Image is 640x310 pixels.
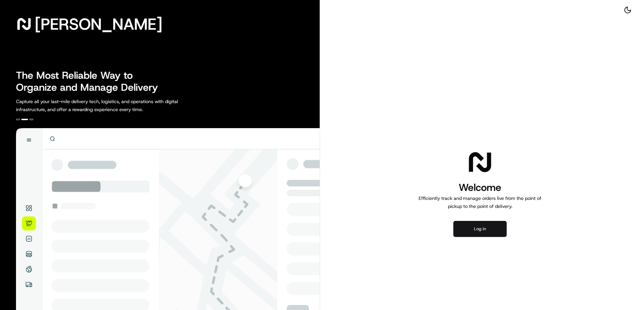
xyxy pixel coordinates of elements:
h2: The Most Reliable Way to Organize and Manage Delivery [16,69,165,93]
p: Efficiently track and manage orders live from the point of pickup to the point of delivery. [416,194,544,210]
button: Log in [453,221,507,237]
span: [PERSON_NAME] [35,17,162,31]
h1: Welcome [416,181,544,194]
p: Capture all your last-mile delivery tech, logistics, and operations with digital infrastructure, ... [16,97,208,113]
